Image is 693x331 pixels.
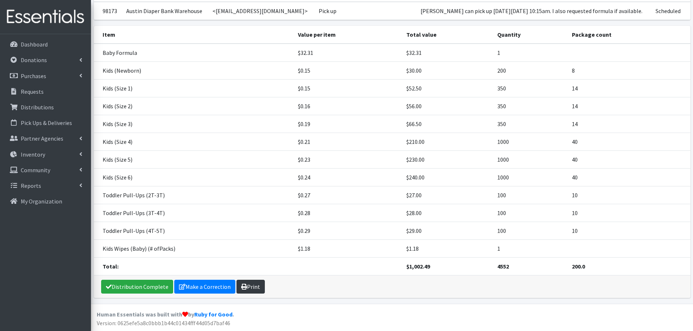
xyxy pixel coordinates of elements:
[294,169,402,186] td: $0.24
[493,222,567,240] td: 100
[402,80,493,97] td: $52.50
[493,204,567,222] td: 100
[94,151,294,169] td: Kids (Size 5)
[3,100,88,114] a: Distributions
[402,133,493,151] td: $210.00
[236,280,265,294] a: Print
[493,169,567,186] td: 1000
[402,97,493,115] td: $56.00
[294,204,402,222] td: $0.28
[194,311,232,318] a: Ruby for Good
[651,2,690,20] td: Scheduled
[402,115,493,133] td: $66.50
[567,26,690,44] th: Package count
[21,182,41,189] p: Reports
[493,133,567,151] td: 1000
[294,222,402,240] td: $0.29
[402,44,493,62] td: $32.31
[97,311,234,318] strong: Human Essentials was built with by .
[21,104,54,111] p: Distributions
[21,41,48,48] p: Dashboard
[3,194,88,209] a: My Organization
[294,62,402,80] td: $0.15
[497,263,509,270] strong: 4552
[21,151,45,158] p: Inventory
[94,62,294,80] td: Kids (Newborn)
[3,5,88,29] img: HumanEssentials
[402,151,493,169] td: $230.00
[21,72,46,80] p: Purchases
[402,26,493,44] th: Total value
[122,2,208,20] td: Austin Diaper Bank Warehouse
[21,56,47,64] p: Donations
[493,97,567,115] td: 350
[21,135,63,142] p: Partner Agencies
[94,204,294,222] td: Toddler Pull-Ups (3T-4T)
[94,115,294,133] td: Kids (Size 3)
[493,115,567,133] td: 350
[567,133,690,151] td: 40
[3,84,88,99] a: Requests
[567,186,690,204] td: 10
[493,151,567,169] td: 1000
[416,2,651,20] td: [PERSON_NAME] can pick up [DATE][DATE] 10:15am. I also requested formula if available.
[294,115,402,133] td: $0.19
[402,186,493,204] td: $27.00
[3,131,88,146] a: Partner Agencies
[3,147,88,162] a: Inventory
[493,26,567,44] th: Quantity
[493,44,567,62] td: 1
[567,204,690,222] td: 10
[314,2,369,20] td: Pick up
[493,80,567,97] td: 350
[493,240,567,258] td: 1
[94,2,122,20] td: 98173
[208,2,314,20] td: <[EMAIL_ADDRESS][DOMAIN_NAME]>
[294,186,402,204] td: $0.27
[21,166,50,174] p: Community
[294,80,402,97] td: $0.15
[567,169,690,186] td: 40
[101,280,173,294] a: Distribution Complete
[94,169,294,186] td: Kids (Size 6)
[294,240,402,258] td: $1.18
[406,263,430,270] strong: $1,002.49
[94,186,294,204] td: Toddler Pull-Ups (2T-3T)
[97,319,230,327] span: Version: 0625efe5a8c0bbb1b44c01434fff44d05d7baf46
[572,263,585,270] strong: 200.0
[567,80,690,97] td: 14
[294,44,402,62] td: $32.31
[3,69,88,83] a: Purchases
[567,222,690,240] td: 10
[402,222,493,240] td: $29.00
[567,115,690,133] td: 14
[567,97,690,115] td: 14
[294,133,402,151] td: $0.21
[402,204,493,222] td: $28.00
[493,186,567,204] td: 100
[567,151,690,169] td: 40
[294,97,402,115] td: $0.16
[3,178,88,193] a: Reports
[94,240,294,258] td: Kids Wipes (Baby) (# ofPacks)
[402,240,493,258] td: $1.18
[21,198,62,205] p: My Organization
[294,151,402,169] td: $0.23
[294,26,402,44] th: Value per item
[174,280,235,294] a: Make a Correction
[94,97,294,115] td: Kids (Size 2)
[493,62,567,80] td: 200
[94,26,294,44] th: Item
[3,37,88,52] a: Dashboard
[3,163,88,177] a: Community
[103,263,119,270] strong: Total:
[3,53,88,67] a: Donations
[94,44,294,62] td: Baby Formula
[21,88,44,95] p: Requests
[94,133,294,151] td: Kids (Size 4)
[567,62,690,80] td: 8
[94,222,294,240] td: Toddler Pull-Ups (4T-5T)
[21,119,72,126] p: Pick Ups & Deliveries
[94,80,294,97] td: Kids (Size 1)
[402,62,493,80] td: $30.00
